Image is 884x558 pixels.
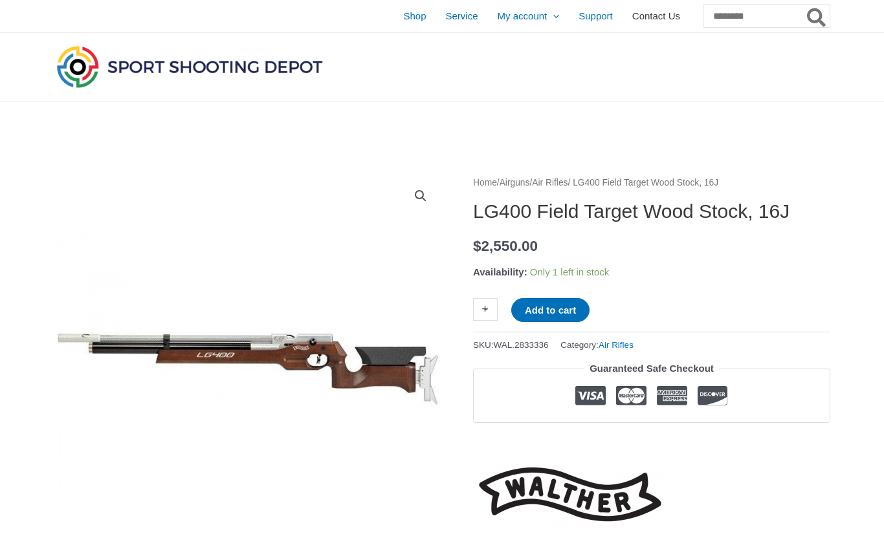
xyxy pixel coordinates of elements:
legend: Guaranteed Safe Checkout [584,359,719,378]
a: Airguns [500,178,530,188]
h1: LG400 Field Target Wood Stock, 16J [473,200,830,223]
a: Air Rifles [599,340,634,350]
nav: Breadcrumb [473,175,830,191]
iframe: Customer reviews powered by Trustpilot [473,433,830,448]
span: Availability: [473,266,527,277]
span: $ [473,238,481,254]
button: Add to cart [511,298,590,322]
button: Search [804,5,830,27]
a: View full-screen image gallery [409,184,432,208]
a: Air Rifles [532,178,568,188]
bdi: 2,550.00 [473,238,538,254]
span: Only 1 left in stock [530,266,610,277]
img: Sport Shooting Depot [54,43,326,91]
span: SKU: [473,337,549,353]
a: + [473,298,498,321]
a: Home [473,178,497,188]
span: Category: [560,337,634,353]
span: WAL.2833336 [494,340,549,350]
a: Walther [473,458,667,531]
